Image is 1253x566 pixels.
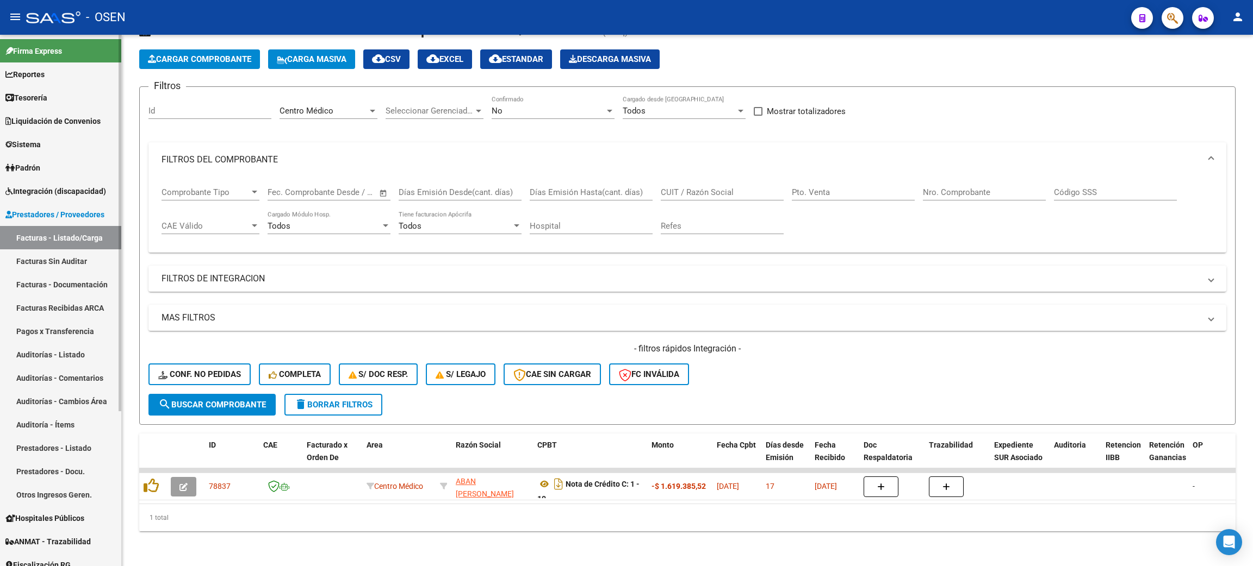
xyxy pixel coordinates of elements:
span: Liquidación de Convenios [5,115,101,127]
button: Carga Masiva [268,49,355,69]
datatable-header-cell: Area [362,433,436,481]
span: Buscar Comprobante [158,400,266,410]
button: S/ legajo [426,363,495,385]
datatable-header-cell: ID [204,433,259,481]
span: Fecha Cpbt [717,441,756,449]
datatable-header-cell: Fecha Recibido [810,433,859,481]
mat-panel-title: FILTROS DEL COMPROBANTE [162,154,1200,166]
span: Mostrar totalizadores [767,105,846,118]
span: FC Inválida [619,369,679,379]
h4: - filtros rápidos Integración - [148,343,1226,355]
span: ABAN [PERSON_NAME] [456,477,514,498]
datatable-header-cell: Facturado x Orden De [302,433,362,481]
mat-icon: search [158,398,171,411]
span: Expediente SUR Asociado [994,441,1043,462]
button: Open calendar [377,187,390,199]
span: Facturado x Orden De [307,441,348,462]
span: Firma Express [5,45,62,57]
button: Completa [259,363,331,385]
span: EXCEL [426,54,463,64]
span: Integración (discapacidad) [5,185,106,197]
datatable-header-cell: Trazabilidad [925,433,990,481]
span: [DATE] [815,482,837,490]
div: FILTROS DEL COMPROBANTE [148,177,1226,253]
span: Días desde Emisión [766,441,804,462]
button: Conf. no pedidas [148,363,251,385]
span: Centro Médico [367,482,423,490]
button: Buscar Comprobante [148,394,276,416]
span: Area [367,441,383,449]
datatable-header-cell: Monto [647,433,712,481]
span: Retencion IIBB [1106,441,1141,462]
span: Doc Respaldatoria [864,441,913,462]
mat-panel-title: FILTROS DE INTEGRACION [162,273,1200,285]
span: CAE [263,441,277,449]
span: - OSEN [86,5,126,29]
span: Tesorería [5,92,47,104]
span: Centro Médico [280,106,333,116]
span: - [1193,482,1195,490]
button: CSV [363,49,410,69]
span: CAE Válido [162,221,250,231]
datatable-header-cell: Expediente SUR Asociado [990,433,1050,481]
datatable-header-cell: CPBT [533,433,647,481]
button: FC Inválida [609,363,689,385]
input: End date [313,187,365,197]
mat-icon: cloud_download [426,52,439,65]
span: Borrar Filtros [294,400,373,410]
div: 1 total [139,504,1236,531]
button: Descarga Masiva [560,49,660,69]
button: Borrar Filtros [284,394,382,416]
datatable-header-cell: Retencion IIBB [1101,433,1145,481]
span: OP [1193,441,1203,449]
span: 78837 [209,482,231,490]
mat-icon: cloud_download [372,52,385,65]
mat-icon: menu [9,10,22,23]
mat-expansion-panel-header: MAS FILTROS [148,305,1226,331]
span: Cargar Comprobante [148,54,251,64]
mat-icon: cloud_download [489,52,502,65]
span: [DATE] [717,482,739,490]
i: Descargar documento [551,475,566,493]
span: Auditoria [1054,441,1086,449]
datatable-header-cell: Razón Social [451,433,533,481]
span: Descarga Masiva [569,54,651,64]
datatable-header-cell: CAE [259,433,302,481]
mat-expansion-panel-header: FILTROS DE INTEGRACION [148,266,1226,292]
span: S/ Doc Resp. [349,369,408,379]
button: EXCEL [418,49,472,69]
span: CAE SIN CARGAR [513,369,591,379]
span: Todos [268,221,290,231]
span: CSV [372,54,401,64]
datatable-header-cell: Retención Ganancias [1145,433,1188,481]
span: Estandar [489,54,543,64]
mat-expansion-panel-header: FILTROS DEL COMPROBANTE [148,142,1226,177]
span: Todos [623,106,646,116]
span: Razón Social [456,441,501,449]
span: CPBT [537,441,557,449]
button: S/ Doc Resp. [339,363,418,385]
span: Todos [399,221,421,231]
span: Completa [269,369,321,379]
button: Cargar Comprobante [139,49,260,69]
span: Reportes [5,68,45,80]
strong: Nota de Crédito C: 1 - 10 [537,480,640,503]
span: S/ legajo [436,369,486,379]
mat-panel-title: MAS FILTROS [162,312,1200,324]
button: CAE SIN CARGAR [504,363,601,385]
span: No [492,106,503,116]
h3: Filtros [148,78,186,93]
strong: -$ 1.619.385,52 [652,482,706,490]
datatable-header-cell: OP [1188,433,1232,481]
datatable-header-cell: Auditoria [1050,433,1101,481]
span: Retención Ganancias [1149,441,1186,462]
span: Trazabilidad [929,441,973,449]
datatable-header-cell: Días desde Emisión [761,433,810,481]
mat-icon: person [1231,10,1244,23]
span: Padrón [5,162,40,174]
span: Hospitales Públicos [5,512,84,524]
div: 20356120958 [456,475,529,498]
app-download-masive: Descarga masiva de comprobantes (adjuntos) [560,49,660,69]
span: Comprobante Tipo [162,187,250,197]
span: ANMAT - Trazabilidad [5,536,91,548]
